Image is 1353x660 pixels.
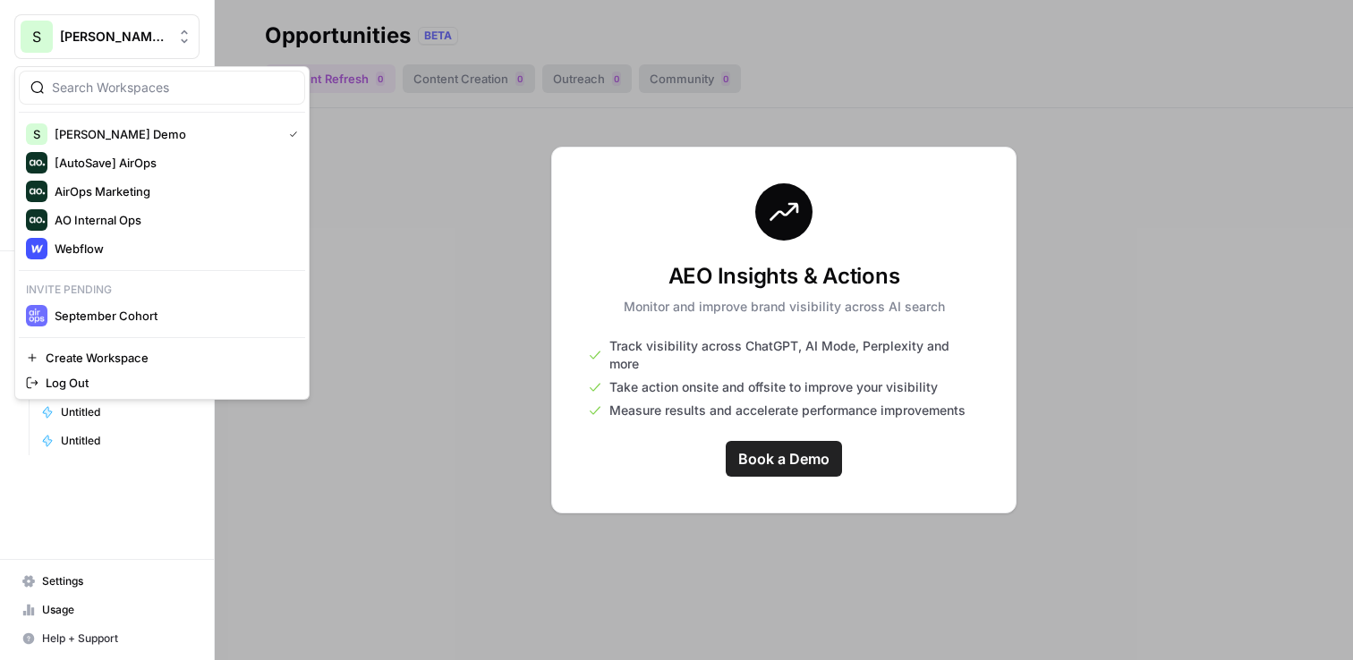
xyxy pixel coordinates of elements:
input: Search Workspaces [52,79,294,97]
div: Workspace: Shanil Demo [14,66,310,400]
span: S [32,26,41,47]
span: [AutoSave] AirOps [55,154,291,172]
p: Monitor and improve brand visibility across AI search [624,298,945,316]
span: AO Internal Ops [55,211,291,229]
span: Settings [42,573,191,589]
a: Log Out [19,370,305,395]
button: Workspace: Shanil Demo [14,14,200,59]
span: September Cohort [55,307,291,325]
span: Log Out [46,374,291,392]
img: Webflow Logo [26,238,47,259]
span: Measure results and accelerate performance improvements [609,402,966,419]
span: [PERSON_NAME] Demo [60,28,168,46]
img: AO Internal Ops Logo [26,209,47,231]
span: Usage [42,602,191,618]
span: S [33,125,40,143]
span: Book a Demo [738,448,830,470]
img: September Cohort Logo [26,305,47,326]
a: Book a Demo [726,441,842,477]
span: [PERSON_NAME] Demo [55,125,275,143]
span: Track visibility across ChatGPT, AI Mode, Perplexity and more [609,337,980,373]
a: Untitled [33,427,200,455]
a: Untitled [33,398,200,427]
span: AirOps Marketing [55,182,291,200]
button: Help + Support [14,624,200,653]
span: Untitled [61,404,191,420]
a: Usage [14,596,200,624]
p: Invite pending [19,278,305,301]
span: Create Workspace [46,349,291,367]
span: Untitled [61,433,191,449]
a: Settings [14,567,200,596]
span: Take action onsite and offsite to improve your visibility [609,378,938,396]
h3: AEO Insights & Actions [624,262,945,291]
img: [AutoSave] AirOps Logo [26,152,47,173]
img: AirOps Marketing Logo [26,181,47,202]
a: Create Workspace [19,345,305,370]
span: Help + Support [42,630,191,647]
span: Webflow [55,240,291,258]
